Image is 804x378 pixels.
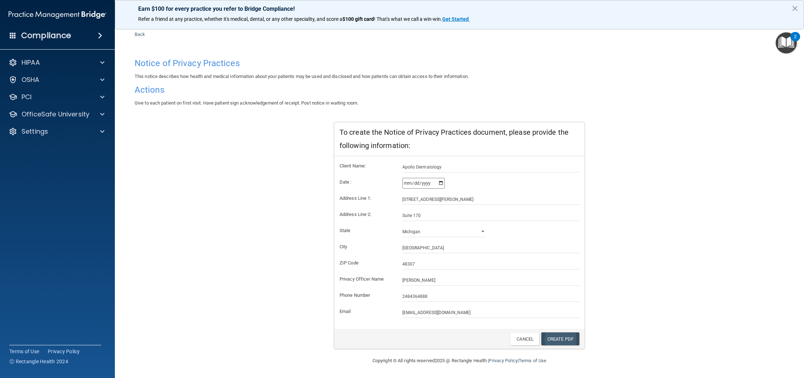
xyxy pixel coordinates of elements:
[9,358,68,365] span: Ⓒ Rectangle Health 2024
[334,194,397,203] label: Address Line 1:
[9,8,106,22] img: PMB logo
[791,3,798,14] button: Close
[334,291,397,300] label: Phone Number
[442,16,470,22] a: Get Started
[9,75,104,84] a: OSHA
[135,100,358,106] span: Give to each patient on first visit. Have patient sign acknowledgement of receipt. Post notice in...
[9,110,104,119] a: OfficeSafe University
[9,127,104,136] a: Settings
[374,16,442,22] span: ! That's what we call a win-win.
[519,358,546,363] a: Terms of Use
[21,31,71,41] h4: Compliance
[776,32,797,54] button: Open Resource Center, 2 new notifications
[9,93,104,101] a: PCI
[135,74,469,79] span: This notice describes how health and medical information about your patients may be used and disc...
[342,16,374,22] strong: $100 gift card
[489,358,517,363] a: Privacy Policy
[328,349,590,372] div: Copyright © All rights reserved 2025 @ Rectangle Health | |
[138,5,781,12] p: Earn $100 for every practice you refer to Bridge Compliance!
[48,348,80,355] a: Privacy Policy
[138,16,342,22] span: Refer a friend at any practice, whether it's medical, dental, or any other speciality, and score a
[9,348,39,355] a: Terms of Use
[22,75,39,84] p: OSHA
[334,122,585,156] div: To create the Notice of Privacy Practices document, please provide the following information:
[402,259,580,269] input: _____
[22,93,32,101] p: PCI
[334,243,397,251] label: City
[334,226,397,235] label: State
[334,178,397,186] label: Date :
[334,275,397,283] label: Privacy Officer Name
[22,110,89,119] p: OfficeSafe University
[22,127,48,136] p: Settings
[135,23,145,37] a: Back
[541,332,579,346] a: Create PDF
[334,259,397,267] label: ZIP Code
[794,37,796,46] div: 2
[510,332,539,346] a: Cancel
[334,307,397,316] label: Email
[334,162,397,170] label: Client Name:
[442,16,469,22] strong: Get Started
[135,85,784,94] h4: Actions
[22,58,40,67] p: HIPAA
[334,210,397,219] label: Address Line 2:
[9,58,104,67] a: HIPAA
[135,59,784,68] h4: Notice of Privacy Practices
